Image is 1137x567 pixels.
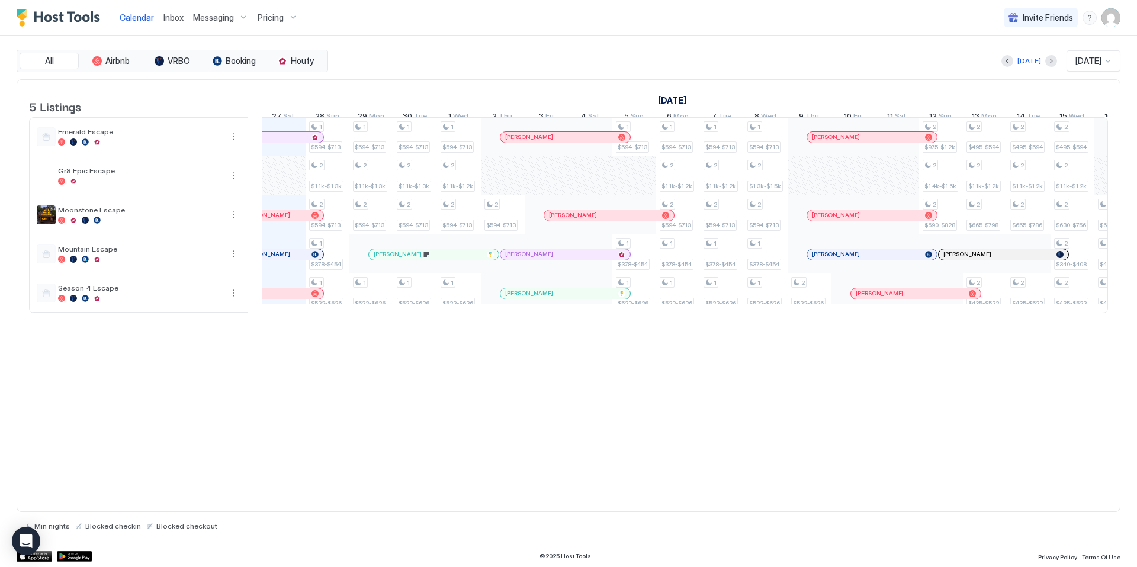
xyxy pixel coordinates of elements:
button: All [20,53,79,69]
span: Thu [499,111,512,124]
span: 1 [319,240,322,247]
button: More options [226,169,240,183]
span: 10 [844,111,852,124]
span: 1 [714,279,717,286]
span: $378-$454 [705,260,735,268]
button: More options [226,130,240,144]
span: Wed [1069,111,1084,124]
span: 2 [451,162,454,169]
span: $655-$786 [1012,221,1042,229]
span: 2 [407,162,410,169]
span: 1 [407,123,410,131]
div: menu [226,247,240,261]
div: Open Intercom Messenger [12,527,40,555]
span: 2 [670,201,673,208]
span: 2 [933,123,936,131]
span: 8 [754,111,759,124]
span: 9 [799,111,804,124]
span: 2 [714,162,717,169]
span: Pricing [258,12,284,23]
span: $522-$626 [355,299,386,307]
span: [DATE] [1075,56,1101,66]
span: 1 [448,111,451,124]
span: Terms Of Use [1082,553,1120,560]
span: 11 [887,111,893,124]
span: [PERSON_NAME] [943,250,991,258]
span: $435-$522 [1056,299,1087,307]
span: Sat [895,111,906,124]
a: October 15, 2025 [1056,109,1087,126]
div: menu [226,208,240,222]
span: Privacy Policy [1038,553,1077,560]
span: 2 [933,201,936,208]
span: 2 [977,162,980,169]
span: $522-$626 [311,299,342,307]
span: $1.1k-$1.2k [705,182,736,190]
a: Inbox [163,11,184,24]
span: 2 [977,279,980,286]
span: Mon [369,111,384,124]
span: All [45,56,54,66]
span: $655-$786 [1100,221,1130,229]
span: $440-$528 [1100,299,1130,307]
button: Next month [1045,55,1057,67]
span: $594-$713 [705,143,735,151]
span: $378-$454 [618,260,648,268]
span: $340-$408 [1056,260,1087,268]
span: 2 [494,201,498,208]
span: $522-$626 [399,299,429,307]
span: 1 [451,123,454,131]
span: $1.1k-$1.2k [968,182,999,190]
span: [PERSON_NAME] [242,211,290,219]
span: Tue [1027,111,1040,124]
a: October 12, 2025 [926,109,955,126]
a: October 2, 2025 [489,109,515,126]
span: 1 [626,279,629,286]
span: 1 [626,123,629,131]
span: 4 [581,111,586,124]
span: 2 [1020,162,1024,169]
button: Houfy [266,53,325,69]
span: $495-$594 [1056,143,1087,151]
button: More options [226,208,240,222]
span: 2 [757,162,761,169]
a: October 16, 2025 [1101,109,1130,126]
span: $1.1k-$1.2k [1056,182,1087,190]
span: Mountain Escape [58,244,221,253]
span: 2 [451,201,454,208]
div: menu [226,130,240,144]
div: listing image [37,166,56,185]
span: 14 [1017,111,1025,124]
span: 1 [714,240,717,247]
span: 1 [670,240,673,247]
span: 2 [363,162,367,169]
span: Mon [673,111,689,124]
span: Emerald Escape [58,127,221,136]
span: $400-$480 [1100,260,1130,268]
span: © 2025 Host Tools [539,552,591,560]
a: Terms Of Use [1082,550,1120,562]
span: $594-$713 [355,143,384,151]
span: $665-$798 [968,221,998,229]
span: Messaging [193,12,234,23]
span: 29 [358,111,367,124]
span: 2 [977,201,980,208]
span: 2 [1020,201,1024,208]
span: $975-$1.2k [924,143,955,151]
span: $594-$713 [442,143,472,151]
span: $522-$626 [442,299,473,307]
span: $378-$454 [661,260,692,268]
div: menu [226,169,240,183]
span: Season 4 Escape [58,283,221,292]
span: Sun [326,111,339,124]
a: October 13, 2025 [969,109,1000,126]
span: 2 [1020,279,1024,286]
a: October 1, 2025 [445,109,471,126]
a: Host Tools Logo [17,9,105,27]
span: 2 [1064,240,1068,247]
span: Moonstone Escape [58,205,221,214]
div: App Store [17,551,52,562]
span: 1 [757,279,760,286]
a: September 27, 2025 [269,109,297,126]
span: 2 [801,279,805,286]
